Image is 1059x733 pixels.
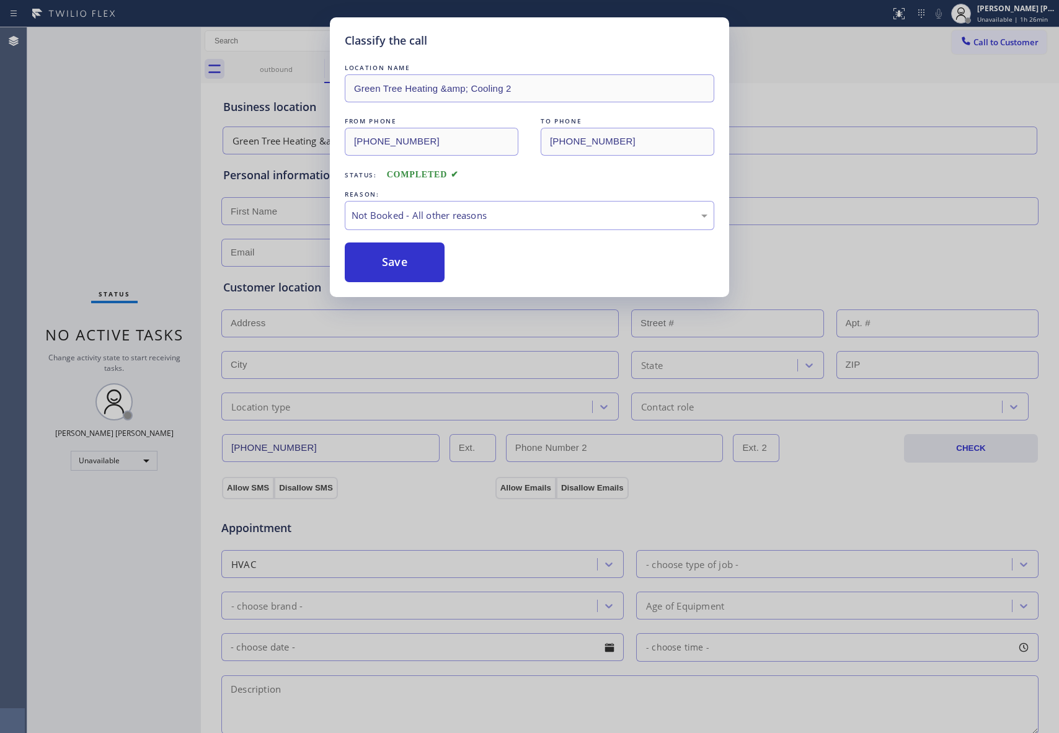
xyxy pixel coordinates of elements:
[345,32,427,49] h5: Classify the call
[345,171,377,179] span: Status:
[345,242,445,282] button: Save
[541,115,714,128] div: TO PHONE
[345,115,518,128] div: FROM PHONE
[541,128,714,156] input: To phone
[345,188,714,201] div: REASON:
[387,170,459,179] span: COMPLETED
[345,128,518,156] input: From phone
[352,208,707,223] div: Not Booked - All other reasons
[345,61,714,74] div: LOCATION NAME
